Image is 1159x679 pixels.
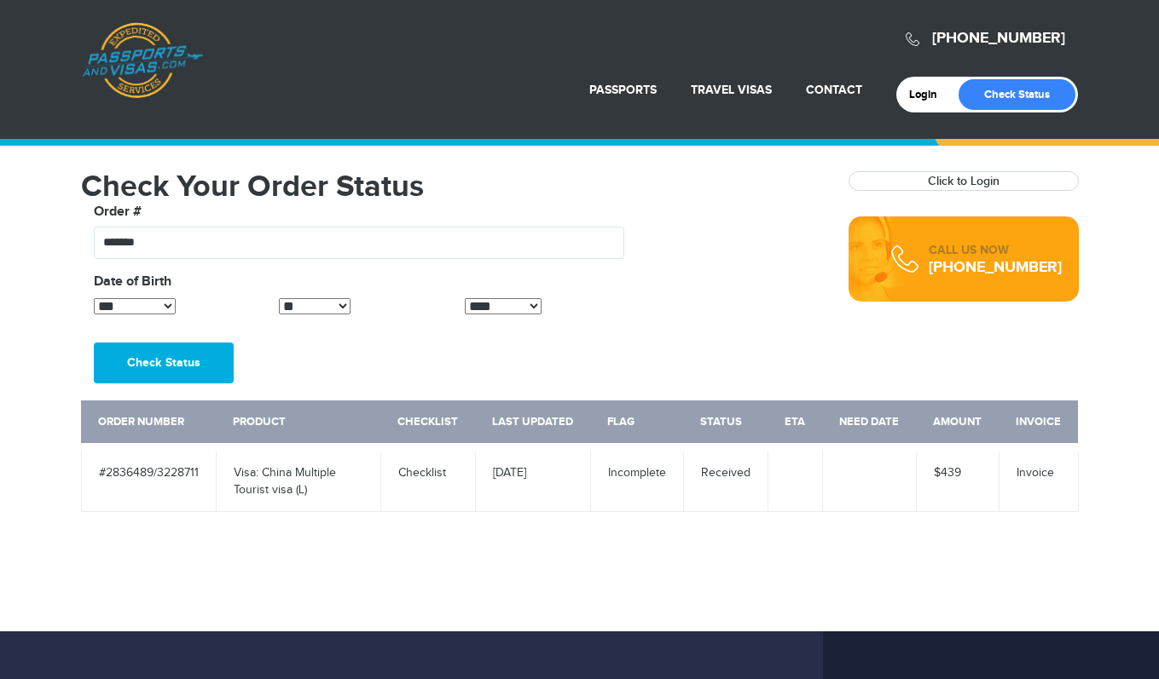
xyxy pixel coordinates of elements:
a: Invoice [1017,466,1054,480]
a: Contact [806,83,862,97]
label: Order # [94,202,142,222]
a: Click to Login [928,174,1000,188]
th: Amount [916,400,999,447]
th: Order Number [81,400,216,447]
th: Need Date [822,400,916,447]
a: Checklist [398,466,446,480]
button: Check Status [94,342,234,383]
td: Received [683,447,768,512]
a: Travel Visas [691,83,772,97]
td: Incomplete [590,447,683,512]
td: [DATE] [475,447,590,512]
a: Login [909,88,949,101]
a: [PHONE_NUMBER] [932,29,1065,48]
th: Last Updated [475,400,590,447]
th: Product [216,400,380,447]
a: Passports & [DOMAIN_NAME] [82,22,203,99]
a: Check Status [959,79,1075,110]
a: Passports [589,83,657,97]
th: ETA [768,400,822,447]
div: [PHONE_NUMBER] [929,259,1062,276]
label: Date of Birth [94,272,171,292]
td: Visa: China Multiple Tourist visa (L) [216,447,380,512]
th: Invoice [999,400,1078,447]
th: Flag [590,400,683,447]
td: #2836489/3228711 [81,447,216,512]
th: Checklist [380,400,475,447]
td: $439 [916,447,999,512]
th: Status [683,400,768,447]
div: CALL US NOW [929,242,1062,259]
h1: Check Your Order Status [81,171,823,202]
